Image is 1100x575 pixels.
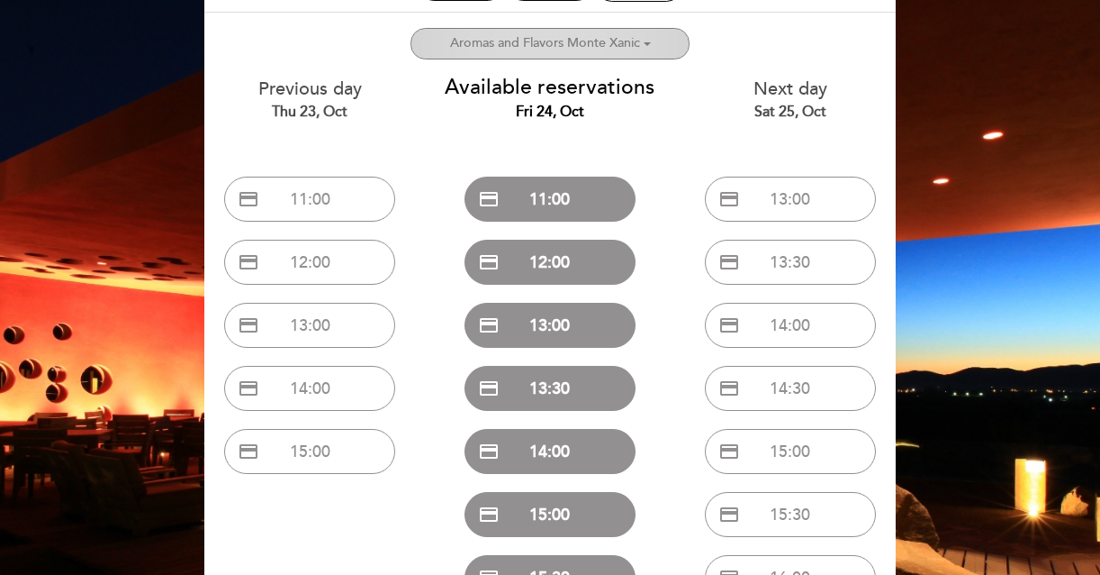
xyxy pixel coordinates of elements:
[705,303,876,348] button: credit_card 14:00
[478,504,500,525] span: credit_card
[464,492,636,537] button: credit_card 15:00
[224,429,395,474] button: credit_card 15:00
[718,251,740,273] span: credit_card
[705,429,876,474] button: credit_card 15:00
[478,441,500,462] span: credit_card
[238,251,259,273] span: credit_card
[238,315,259,336] span: credit_card
[718,441,740,462] span: credit_card
[464,177,636,222] button: credit_card 11:00
[683,102,897,123] div: Sat 25, Oct
[705,240,876,285] button: credit_card 13:30
[224,366,395,411] button: credit_card 14:00
[464,303,636,348] button: credit_card 13:00
[718,378,740,399] span: credit_card
[464,240,636,285] button: credit_card 12:00
[444,102,657,123] div: Fri 24, Oct
[478,378,500,399] span: credit_card
[705,366,876,411] button: credit_card 14:30
[450,35,640,50] ng-container: Aromas and Flavors Monte Xanic
[203,77,417,123] div: Previous day
[464,366,636,411] button: credit_card 13:30
[224,177,395,222] button: credit_card 11:00
[464,429,636,474] button: credit_card 14:00
[238,188,259,210] span: credit_card
[718,504,740,525] span: credit_card
[718,315,740,336] span: credit_card
[478,188,500,210] span: credit_card
[224,240,395,285] button: credit_card 12:00
[410,28,690,59] button: Aromas and Flavors Monte Xanic
[203,102,417,123] div: Thu 23, Oct
[718,188,740,210] span: credit_card
[705,177,876,222] button: credit_card 13:00
[705,492,876,537] button: credit_card 15:30
[238,378,259,399] span: credit_card
[683,77,897,123] div: Next day
[478,315,500,336] span: credit_card
[238,441,259,462] span: credit_card
[224,303,395,348] button: credit_card 13:00
[478,251,500,273] span: credit_card
[444,73,657,123] div: Available reservations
